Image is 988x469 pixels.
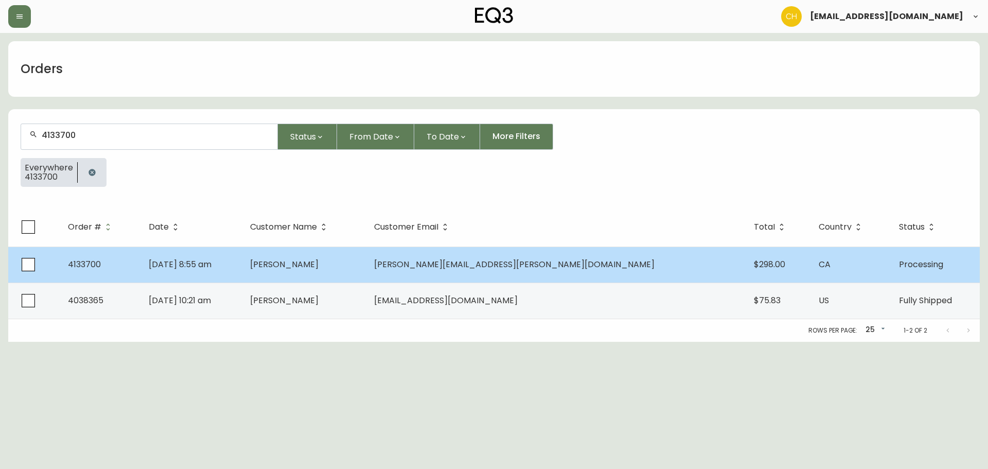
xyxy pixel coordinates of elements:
span: [PERSON_NAME][EMAIL_ADDRESS][PERSON_NAME][DOMAIN_NAME] [374,258,655,270]
span: Total [754,224,775,230]
span: [PERSON_NAME] [250,258,319,270]
img: 6288462cea190ebb98a2c2f3c744dd7e [781,6,802,27]
span: $75.83 [754,294,781,306]
span: [EMAIL_ADDRESS][DOMAIN_NAME] [374,294,518,306]
input: Search [42,130,269,140]
span: Status [290,130,316,143]
span: Date [149,222,182,232]
p: Rows per page: [808,326,857,335]
span: Customer Name [250,224,317,230]
span: $298.00 [754,258,785,270]
span: Country [819,222,865,232]
img: logo [475,7,513,24]
p: 1-2 of 2 [904,326,927,335]
span: More Filters [492,131,540,142]
span: To Date [427,130,459,143]
button: Status [278,124,337,150]
span: Fully Shipped [899,294,952,306]
span: Customer Name [250,222,330,232]
h1: Orders [21,60,63,78]
span: Everywhere [25,163,73,172]
div: 25 [861,322,887,339]
span: Status [899,224,925,230]
span: Status [899,222,938,232]
span: 4133700 [68,258,101,270]
span: [DATE] 10:21 am [149,294,211,306]
span: US [819,294,829,306]
span: 4133700 [25,172,73,182]
button: To Date [414,124,480,150]
span: Customer Email [374,222,452,232]
button: From Date [337,124,414,150]
span: Processing [899,258,943,270]
span: Customer Email [374,224,438,230]
span: [EMAIL_ADDRESS][DOMAIN_NAME] [810,12,963,21]
span: CA [819,258,831,270]
span: Order # [68,224,101,230]
span: 4038365 [68,294,103,306]
span: Country [819,224,852,230]
span: Date [149,224,169,230]
span: Order # [68,222,115,232]
span: From Date [349,130,393,143]
span: Total [754,222,788,232]
button: More Filters [480,124,553,150]
span: [PERSON_NAME] [250,294,319,306]
span: [DATE] 8:55 am [149,258,211,270]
